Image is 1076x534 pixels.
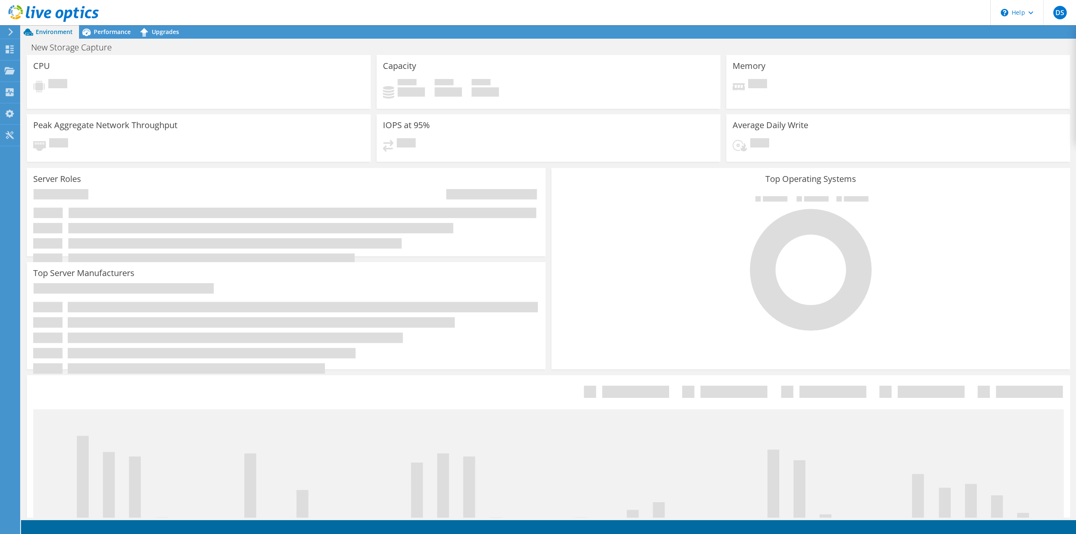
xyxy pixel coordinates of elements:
[36,28,73,36] span: Environment
[558,174,1064,184] h3: Top Operating Systems
[383,121,430,130] h3: IOPS at 95%
[33,268,134,278] h3: Top Server Manufacturers
[472,87,499,97] h4: 0 GiB
[1001,9,1008,16] svg: \n
[383,61,416,71] h3: Capacity
[33,61,50,71] h3: CPU
[1053,6,1067,19] span: DS
[733,61,765,71] h3: Memory
[27,43,125,52] h1: New Storage Capture
[398,87,425,97] h4: 0 GiB
[733,121,808,130] h3: Average Daily Write
[750,138,769,150] span: Pending
[435,87,462,97] h4: 0 GiB
[397,138,416,150] span: Pending
[748,79,767,90] span: Pending
[48,79,67,90] span: Pending
[94,28,131,36] span: Performance
[152,28,179,36] span: Upgrades
[33,121,177,130] h3: Peak Aggregate Network Throughput
[49,138,68,150] span: Pending
[398,79,417,87] span: Used
[435,79,454,87] span: Free
[33,174,81,184] h3: Server Roles
[472,79,491,87] span: Total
